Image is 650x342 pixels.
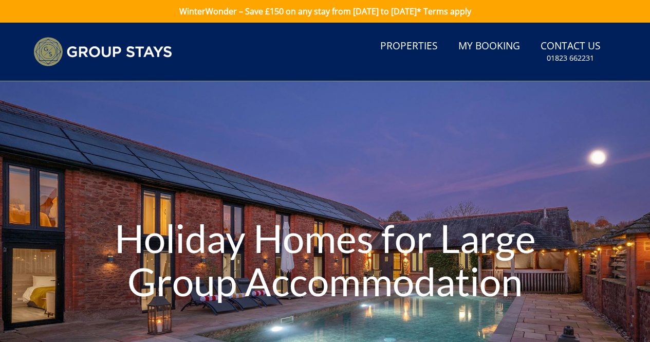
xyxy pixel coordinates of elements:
[547,53,594,63] small: 01823 662231
[376,35,442,58] a: Properties
[33,37,172,66] img: Group Stays
[536,35,605,68] a: Contact Us01823 662231
[454,35,524,58] a: My Booking
[98,196,553,323] h1: Holiday Homes for Large Group Accommodation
